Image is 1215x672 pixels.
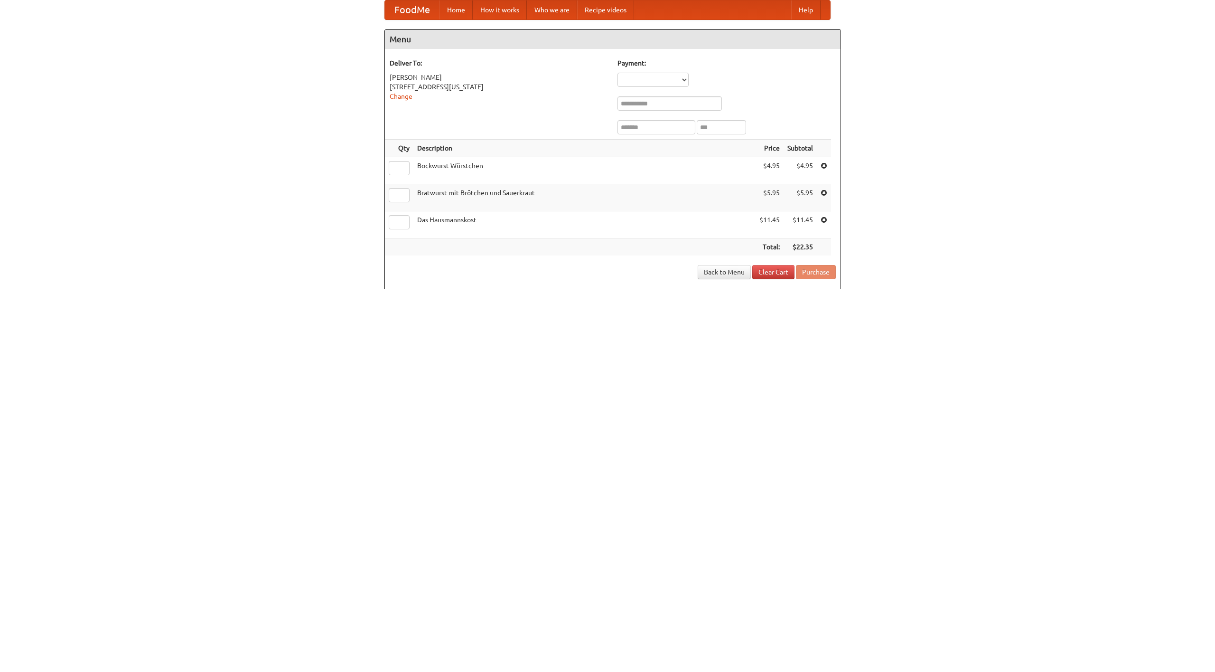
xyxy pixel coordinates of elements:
[413,184,756,211] td: Bratwurst mit Brötchen und Sauerkraut
[390,93,412,100] a: Change
[413,140,756,157] th: Description
[784,157,817,184] td: $4.95
[390,82,608,92] div: [STREET_ADDRESS][US_STATE]
[390,73,608,82] div: [PERSON_NAME]
[413,211,756,238] td: Das Hausmannskost
[390,58,608,68] h5: Deliver To:
[784,211,817,238] td: $11.45
[385,0,439,19] a: FoodMe
[413,157,756,184] td: Bockwurst Würstchen
[385,30,841,49] h4: Menu
[439,0,473,19] a: Home
[473,0,527,19] a: How it works
[756,211,784,238] td: $11.45
[796,265,836,279] button: Purchase
[577,0,634,19] a: Recipe videos
[617,58,836,68] h5: Payment:
[784,140,817,157] th: Subtotal
[752,265,794,279] a: Clear Cart
[385,140,413,157] th: Qty
[784,184,817,211] td: $5.95
[756,238,784,256] th: Total:
[756,140,784,157] th: Price
[527,0,577,19] a: Who we are
[756,184,784,211] td: $5.95
[791,0,821,19] a: Help
[756,157,784,184] td: $4.95
[698,265,751,279] a: Back to Menu
[784,238,817,256] th: $22.35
